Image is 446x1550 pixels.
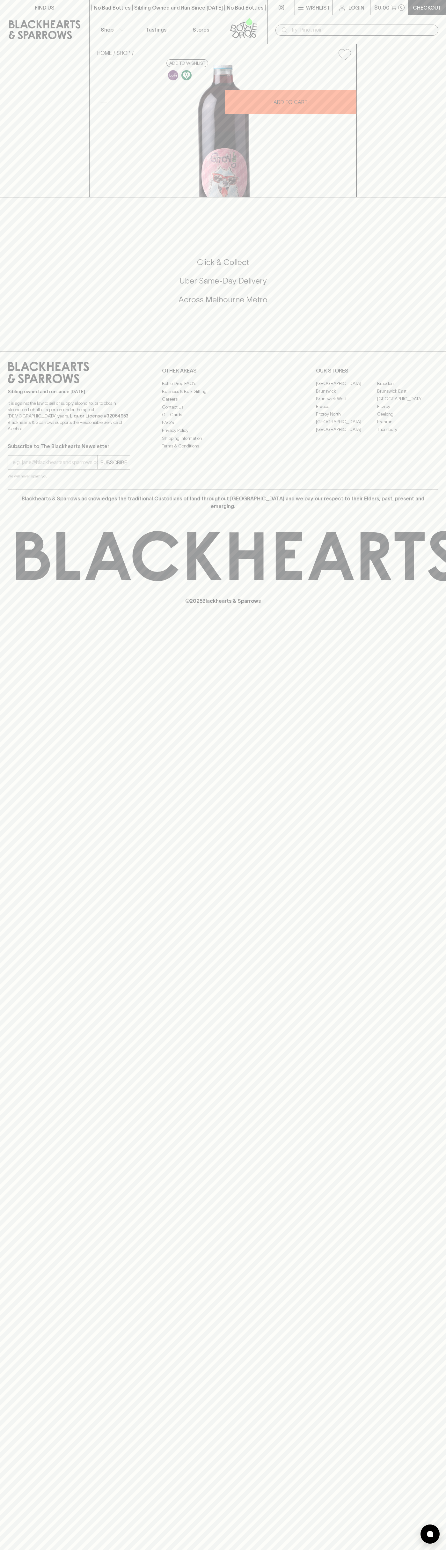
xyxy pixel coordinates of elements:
[134,15,179,44] a: Tastings
[166,69,180,82] a: Some may call it natural, others minimum intervention, either way, it’s hands off & maybe even a ...
[168,70,178,80] img: Lo-Fi
[377,395,438,402] a: [GEOGRAPHIC_DATA]
[306,4,330,11] p: Wishlist
[377,380,438,387] a: Braddon
[8,473,130,479] p: We will never spam you
[274,98,308,106] p: ADD TO CART
[101,26,113,33] p: Shop
[162,403,284,411] a: Contact Us
[162,387,284,395] a: Business & Bulk Gifting
[146,26,166,33] p: Tastings
[162,411,284,419] a: Gift Cards
[179,15,223,44] a: Stores
[162,419,284,426] a: FAQ's
[316,367,438,374] p: OUR STORES
[377,418,438,425] a: Prahran
[8,232,438,338] div: Call to action block
[12,495,434,510] p: Blackhearts & Sparrows acknowledges the traditional Custodians of land throughout [GEOGRAPHIC_DAT...
[316,425,377,433] a: [GEOGRAPHIC_DATA]
[162,427,284,434] a: Privacy Policy
[413,4,442,11] p: Checkout
[70,413,128,418] strong: Liquor License #32064953
[35,4,55,11] p: FIND US
[117,50,130,56] a: SHOP
[316,387,377,395] a: Brunswick
[92,65,356,197] img: 40010.png
[8,388,130,395] p: Sibling owned and run since [DATE]
[162,434,284,442] a: Shipping Information
[374,4,390,11] p: $0.00
[377,387,438,395] a: Brunswick East
[291,25,433,35] input: Try "Pinot noir"
[162,380,284,387] a: Bottle Drop FAQ's
[336,47,354,63] button: Add to wishlist
[377,402,438,410] a: Fitzroy
[8,257,438,268] h5: Click & Collect
[316,395,377,402] a: Brunswick West
[348,4,364,11] p: Login
[400,6,403,9] p: 0
[166,59,208,67] button: Add to wishlist
[377,410,438,418] a: Geelong
[316,380,377,387] a: [GEOGRAPHIC_DATA]
[377,425,438,433] a: Thornbury
[162,395,284,403] a: Careers
[316,418,377,425] a: [GEOGRAPHIC_DATA]
[100,459,127,466] p: SUBSCRIBE
[98,455,130,469] button: SUBSCRIBE
[316,410,377,418] a: Fitzroy North
[225,90,356,114] button: ADD TO CART
[180,69,193,82] a: Made without the use of any animal products.
[193,26,209,33] p: Stores
[316,402,377,410] a: Elwood
[162,367,284,374] p: OTHER AREAS
[8,294,438,305] h5: Across Melbourne Metro
[162,442,284,450] a: Terms & Conditions
[8,442,130,450] p: Subscribe to The Blackhearts Newsletter
[97,50,112,56] a: HOME
[8,400,130,432] p: It is against the law to sell or supply alcohol to, or to obtain alcohol on behalf of a person un...
[181,70,192,80] img: Vegan
[8,276,438,286] h5: Uber Same-Day Delivery
[90,15,134,44] button: Shop
[13,457,98,468] input: e.g. jane@blackheartsandsparrows.com.au
[427,1531,433,1537] img: bubble-icon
